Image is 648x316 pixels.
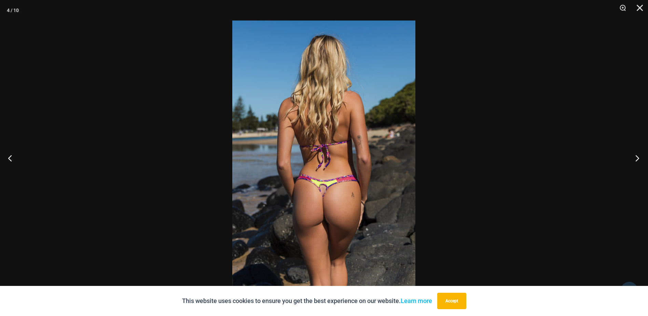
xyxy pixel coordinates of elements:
[437,293,466,309] button: Accept
[182,296,432,306] p: This website uses cookies to ensure you get the best experience on our website.
[7,5,19,15] div: 4 / 10
[401,297,432,304] a: Learn more
[232,21,415,295] img: Coastal Bliss Leopard Sunset 3171 Tri Top 4371 Thong Bikini 05
[622,141,648,175] button: Next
